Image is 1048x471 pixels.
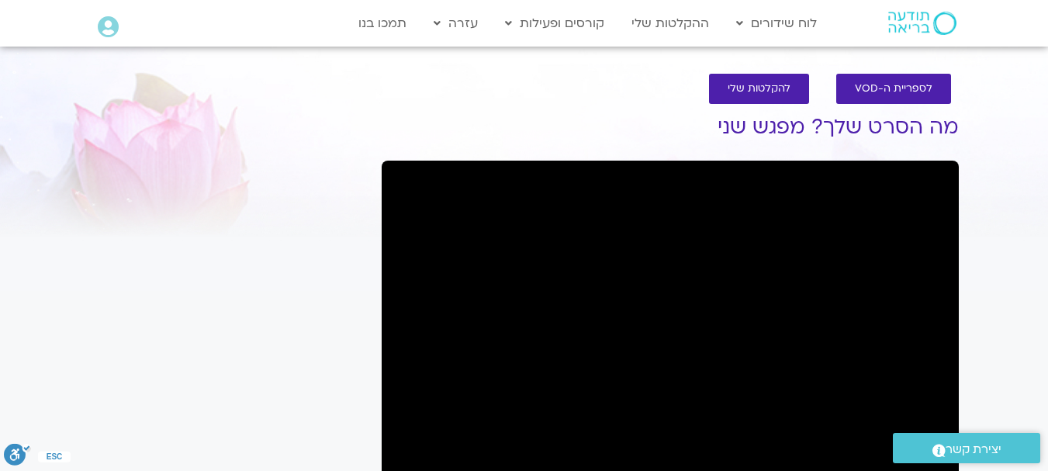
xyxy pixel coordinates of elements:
[888,12,956,35] img: תודעה בריאה
[893,433,1040,463] a: יצירת קשר
[426,9,486,38] a: עזרה
[382,116,959,139] h1: מה הסרט שלך? מפגש שני
[624,9,717,38] a: ההקלטות שלי
[946,439,1001,460] span: יצירת קשר
[709,74,809,104] a: להקלטות שלי
[855,83,932,95] span: לספריית ה-VOD
[351,9,414,38] a: תמכו בנו
[728,83,790,95] span: להקלטות שלי
[728,9,825,38] a: לוח שידורים
[836,74,951,104] a: לספריית ה-VOD
[497,9,612,38] a: קורסים ופעילות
